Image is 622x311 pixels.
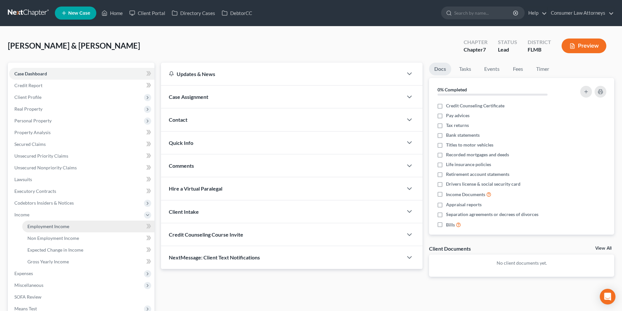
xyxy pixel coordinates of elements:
[9,291,154,303] a: SOFA Review
[525,7,547,19] a: Help
[14,153,68,159] span: Unsecured Priority Claims
[446,191,485,198] span: Income Documents
[27,259,69,264] span: Gross Yearly Income
[595,246,612,251] a: View All
[9,127,154,138] a: Property Analysis
[548,7,614,19] a: Consumer Law Attorneys
[9,185,154,197] a: Executory Contracts
[14,106,42,112] span: Real Property
[9,162,154,174] a: Unsecured Nonpriority Claims
[14,212,29,217] span: Income
[14,83,42,88] span: Credit Report
[446,181,520,187] span: Drivers license & social security card
[434,260,609,266] p: No client documents yet.
[14,282,43,288] span: Miscellaneous
[464,39,487,46] div: Chapter
[68,11,90,16] span: New Case
[8,41,140,50] span: [PERSON_NAME] & [PERSON_NAME]
[98,7,126,19] a: Home
[446,151,509,158] span: Recorded mortgages and deeds
[169,163,194,169] span: Comments
[438,87,467,92] strong: 0% Completed
[22,256,154,268] a: Gross Yearly Income
[464,46,487,54] div: Chapter
[9,150,154,162] a: Unsecured Priority Claims
[14,200,74,206] span: Codebtors Insiders & Notices
[14,188,56,194] span: Executory Contracts
[528,46,551,54] div: FLMB
[429,245,471,252] div: Client Documents
[446,222,455,228] span: Bills
[168,7,218,19] a: Directory Cases
[9,68,154,80] a: Case Dashboard
[126,7,168,19] a: Client Portal
[479,63,505,75] a: Events
[22,232,154,244] a: Non Employment Income
[22,221,154,232] a: Employment Income
[446,112,470,119] span: Pay advices
[14,177,32,182] span: Lawsuits
[27,247,83,253] span: Expected Change in Income
[169,94,208,100] span: Case Assignment
[9,80,154,91] a: Credit Report
[446,171,509,178] span: Retirement account statements
[218,7,255,19] a: DebtorCC
[14,294,41,300] span: SOFA Review
[446,132,480,138] span: Bank statements
[446,211,538,218] span: Separation agreements or decrees of divorces
[507,63,528,75] a: Fees
[483,46,486,53] span: 7
[14,130,51,135] span: Property Analysis
[14,141,46,147] span: Secured Claims
[528,39,551,46] div: District
[14,94,41,100] span: Client Profile
[169,254,260,260] span: NextMessage: Client Text Notifications
[169,185,222,192] span: Hire a Virtual Paralegal
[446,142,493,148] span: Titles to motor vehicles
[169,140,193,146] span: Quick Info
[498,39,517,46] div: Status
[498,46,517,54] div: Lead
[9,138,154,150] a: Secured Claims
[446,161,491,168] span: Life insurance policies
[14,165,77,170] span: Unsecured Nonpriority Claims
[169,117,187,123] span: Contact
[169,231,243,238] span: Credit Counseling Course Invite
[27,235,79,241] span: Non Employment Income
[429,63,451,75] a: Docs
[169,209,199,215] span: Client Intake
[14,271,33,276] span: Expenses
[169,70,395,77] div: Updates & News
[22,244,154,256] a: Expected Change in Income
[9,174,154,185] a: Lawsuits
[562,39,606,53] button: Preview
[446,122,469,129] span: Tax returns
[531,63,554,75] a: Timer
[27,224,69,229] span: Employment Income
[14,118,52,123] span: Personal Property
[600,289,615,304] div: Open Intercom Messenger
[454,63,476,75] a: Tasks
[454,7,514,19] input: Search by name...
[446,201,482,208] span: Appraisal reports
[14,71,47,76] span: Case Dashboard
[446,102,504,109] span: Credit Counseling Certificate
